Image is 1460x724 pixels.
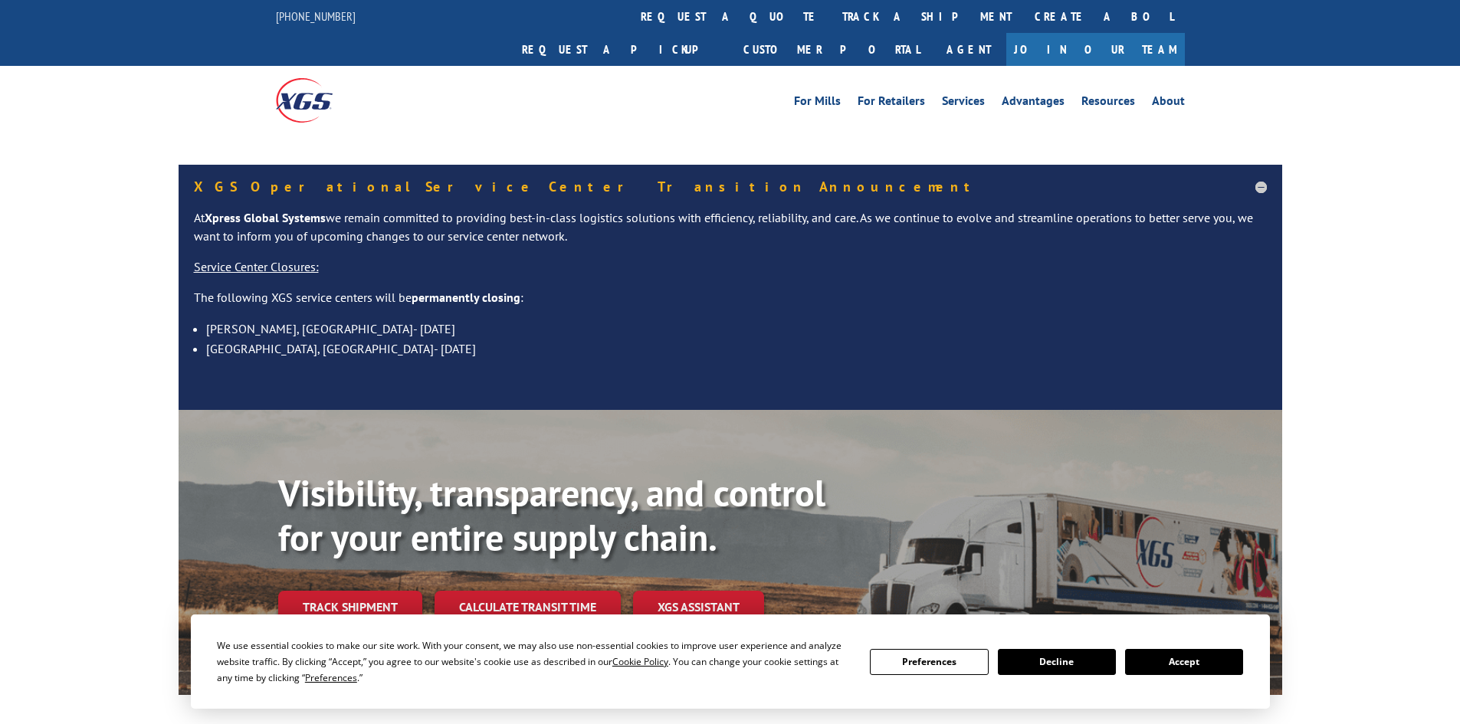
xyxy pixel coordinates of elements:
span: Preferences [305,671,357,684]
span: Cookie Policy [612,655,668,668]
a: About [1152,95,1185,112]
a: Customer Portal [732,33,931,66]
a: [PHONE_NUMBER] [276,8,356,24]
div: Cookie Consent Prompt [191,614,1270,709]
a: Advantages [1002,95,1065,112]
li: [PERSON_NAME], [GEOGRAPHIC_DATA]- [DATE] [206,319,1267,339]
a: XGS ASSISTANT [633,591,764,624]
button: Preferences [870,649,988,675]
a: Join Our Team [1006,33,1185,66]
a: For Retailers [858,95,925,112]
div: We use essential cookies to make our site work. With your consent, we may also use non-essential ... [217,637,851,686]
a: Resources [1081,95,1135,112]
strong: Xpress Global Systems [205,210,326,225]
strong: permanently closing [412,290,520,305]
a: For Mills [794,95,841,112]
li: [GEOGRAPHIC_DATA], [GEOGRAPHIC_DATA]- [DATE] [206,339,1267,359]
p: At we remain committed to providing best-in-class logistics solutions with efficiency, reliabilit... [194,209,1267,258]
button: Accept [1125,649,1243,675]
b: Visibility, transparency, and control for your entire supply chain. [278,469,825,561]
a: Request a pickup [510,33,732,66]
u: Service Center Closures: [194,259,319,274]
a: Services [942,95,985,112]
a: Agent [931,33,1006,66]
a: Calculate transit time [435,591,621,624]
h5: XGS Operational Service Center Transition Announcement [194,180,1267,194]
a: Track shipment [278,591,422,623]
p: The following XGS service centers will be : [194,289,1267,319]
button: Decline [998,649,1116,675]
